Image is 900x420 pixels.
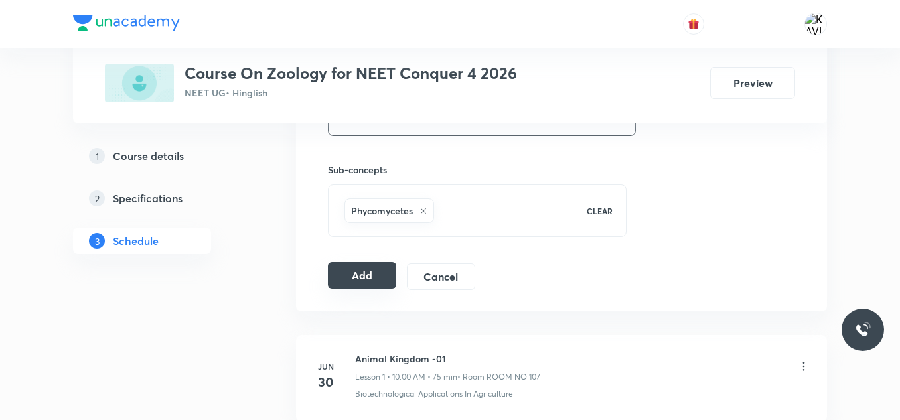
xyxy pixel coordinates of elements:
[89,148,105,164] p: 1
[89,190,105,206] p: 2
[804,13,827,35] img: KAVITA YADAV
[688,18,700,30] img: avatar
[113,148,184,164] h5: Course details
[683,13,704,35] button: avatar
[73,143,254,169] a: 1Course details
[113,190,183,206] h5: Specifications
[313,372,339,392] h4: 30
[328,262,396,289] button: Add
[105,64,174,102] img: 849BBD1C-F3B2-4D7E-8EFB-B9BABD5FDCD4_plus.png
[407,263,475,290] button: Cancel
[855,322,871,338] img: ttu
[185,64,517,83] h3: Course On Zoology for NEET Conquer 4 2026
[457,371,540,383] p: • Room ROOM NO 107
[587,205,613,217] p: CLEAR
[113,233,159,249] h5: Schedule
[351,204,413,218] h6: Phycomycetes
[89,233,105,249] p: 3
[355,371,457,383] p: Lesson 1 • 10:00 AM • 75 min
[355,388,513,400] p: Biotechnological Applications In Agriculture
[185,86,517,100] p: NEET UG • Hinglish
[73,185,254,212] a: 2Specifications
[73,15,180,34] a: Company Logo
[313,360,339,372] h6: Jun
[73,15,180,31] img: Company Logo
[328,163,627,176] h6: Sub-concepts
[710,67,795,99] button: Preview
[355,352,540,366] h6: Animal Kingdom -01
